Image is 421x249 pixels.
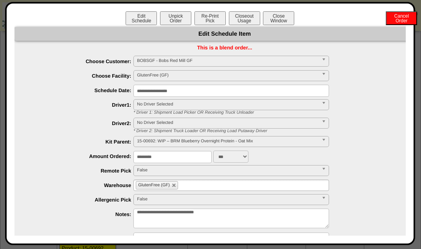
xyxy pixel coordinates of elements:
label: Choose Facility: [30,73,134,79]
label: Driver1: [30,102,134,108]
label: Schedule Date: [30,87,134,93]
span: GlutenFree (GF) [138,183,170,187]
span: No Driver Selected [137,100,318,109]
button: UnpickOrder [160,11,191,25]
button: CloseWindow [263,11,294,25]
span: No Driver Selected [137,118,318,127]
a: CloseWindow [262,18,295,24]
label: Remote Pick [30,168,134,174]
span: BOBSGF - Bobs Red Mill GF [137,56,318,65]
label: Allergenic Pick [30,197,134,203]
span: 15-00692: WIP – BRM Blueberry Overnight Protein - Oat Mix [137,136,318,146]
span: False [137,165,318,175]
label: Warehouse [30,182,134,188]
button: CancelOrder [386,11,417,25]
label: Driver2: [30,120,134,126]
label: Notes: [30,211,134,217]
label: Choose Customer: [30,58,134,64]
button: EditSchedule [126,11,157,25]
span: GlutenFree (GF) [137,71,318,80]
label: Amount Ordered: [30,153,134,159]
label: PO Notes: [30,235,134,241]
button: Re-PrintPick [194,11,226,25]
label: Kit Parent: [30,139,134,145]
button: CloseoutUsage [229,11,260,25]
span: False [137,194,318,204]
